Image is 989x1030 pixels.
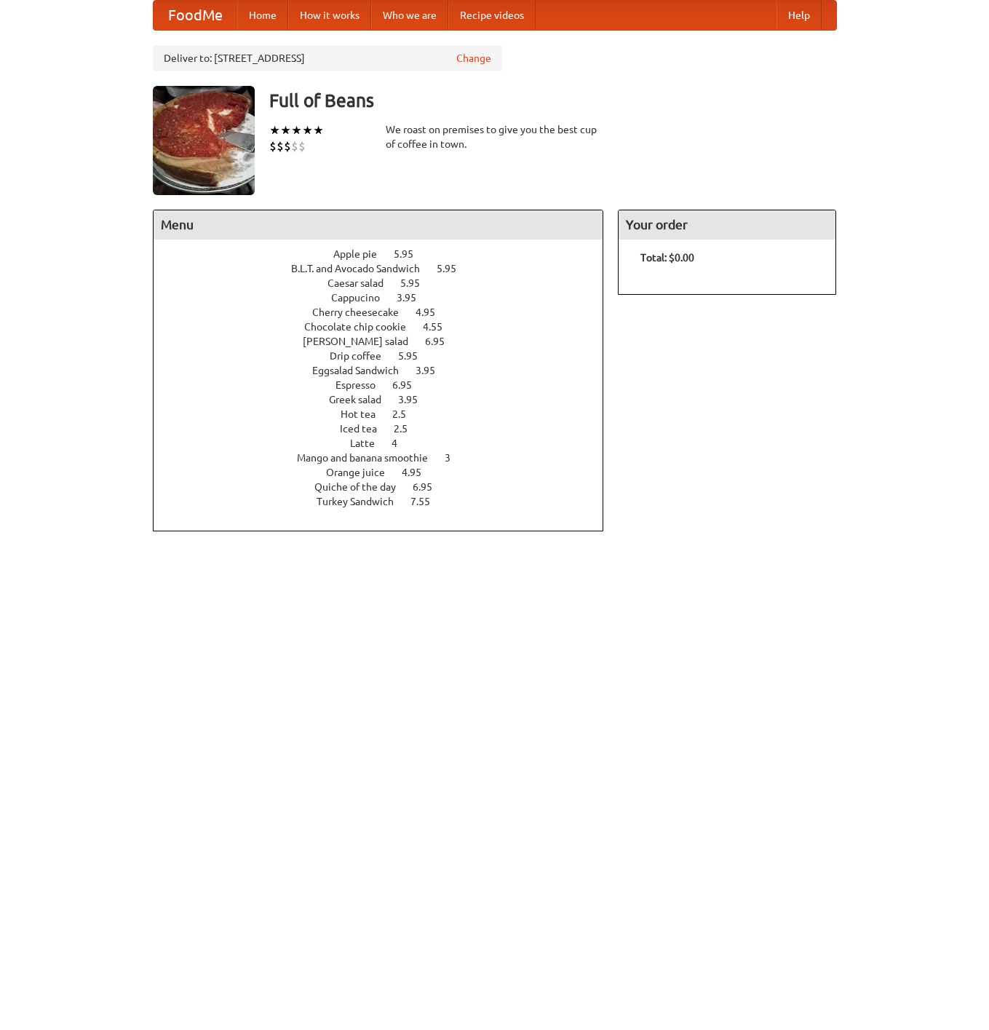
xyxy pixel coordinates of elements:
li: $ [298,138,306,154]
a: Orange juice 4.95 [326,467,448,478]
li: ★ [302,122,313,138]
span: Chocolate chip cookie [304,321,421,333]
a: Quiche of the day 6.95 [314,481,459,493]
span: 6.95 [392,379,426,391]
span: 6.95 [425,336,459,347]
a: Hot tea 2.5 [341,408,433,420]
li: $ [284,138,291,154]
li: ★ [291,122,302,138]
b: Total: $0.00 [640,252,694,264]
a: Change [456,51,491,66]
span: Cappucino [331,292,394,304]
a: Help [776,1,822,30]
span: 3.95 [397,292,431,304]
span: Eggsalad Sandwich [312,365,413,376]
li: $ [277,138,284,154]
li: ★ [313,122,324,138]
a: Cappucino 3.95 [331,292,443,304]
li: $ [291,138,298,154]
a: Who we are [371,1,448,30]
span: Cherry cheesecake [312,306,413,318]
a: Drip coffee 5.95 [330,350,445,362]
span: 3.95 [398,394,432,405]
span: 4.95 [416,306,450,318]
span: Turkey Sandwich [317,496,408,507]
span: 4 [392,437,412,449]
span: Iced tea [340,423,392,435]
span: Latte [350,437,389,449]
span: 7.55 [410,496,445,507]
span: 5.95 [437,263,471,274]
span: 6.95 [413,481,447,493]
span: 4.95 [402,467,436,478]
a: Recipe videos [448,1,536,30]
span: Caesar salad [327,277,398,289]
a: How it works [288,1,371,30]
span: [PERSON_NAME] salad [303,336,423,347]
a: Eggsalad Sandwich 3.95 [312,365,462,376]
div: Deliver to: [STREET_ADDRESS] [153,45,502,71]
li: $ [269,138,277,154]
span: 3 [445,452,465,464]
img: angular.jpg [153,86,255,195]
span: 5.95 [400,277,434,289]
li: ★ [269,122,280,138]
span: 3.95 [416,365,450,376]
div: We roast on premises to give you the best cup of coffee in town. [386,122,604,151]
span: Orange juice [326,467,400,478]
a: Greek salad 3.95 [329,394,445,405]
a: Chocolate chip cookie 4.55 [304,321,469,333]
a: Latte 4 [350,437,424,449]
li: ★ [280,122,291,138]
a: FoodMe [154,1,237,30]
span: 2.5 [392,408,421,420]
a: Espresso 6.95 [335,379,439,391]
a: B.L.T. and Avocado Sandwich 5.95 [291,263,483,274]
h4: Menu [154,210,603,239]
span: 4.55 [423,321,457,333]
h3: Full of Beans [269,86,837,115]
span: Drip coffee [330,350,396,362]
span: 5.95 [398,350,432,362]
span: Apple pie [333,248,392,260]
a: Turkey Sandwich 7.55 [317,496,457,507]
span: Greek salad [329,394,396,405]
span: 2.5 [394,423,422,435]
a: Apple pie 5.95 [333,248,440,260]
a: Caesar salad 5.95 [327,277,447,289]
span: Hot tea [341,408,390,420]
a: Cherry cheesecake 4.95 [312,306,462,318]
span: Quiche of the day [314,481,410,493]
a: [PERSON_NAME] salad 6.95 [303,336,472,347]
a: Home [237,1,288,30]
a: Mango and banana smoothie 3 [297,452,477,464]
a: Iced tea 2.5 [340,423,434,435]
span: 5.95 [394,248,428,260]
span: B.L.T. and Avocado Sandwich [291,263,434,274]
h4: Your order [619,210,835,239]
span: Mango and banana smoothie [297,452,442,464]
span: Espresso [335,379,390,391]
